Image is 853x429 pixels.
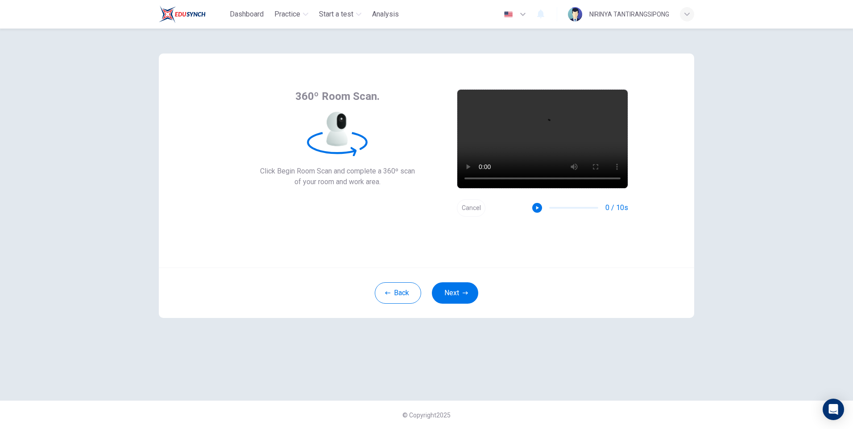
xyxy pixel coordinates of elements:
[823,399,844,420] div: Open Intercom Messenger
[230,9,264,20] span: Dashboard
[605,202,628,213] span: 0 / 10s
[159,5,206,23] img: Train Test logo
[159,5,226,23] a: Train Test logo
[432,282,478,304] button: Next
[503,11,514,18] img: en
[260,177,415,187] span: of your room and work area.
[295,89,380,103] span: 360º Room Scan.
[319,9,353,20] span: Start a test
[568,7,582,21] img: Profile picture
[260,166,415,177] span: Click Begin Room Scan and complete a 360º scan
[271,6,312,22] button: Practice
[369,6,402,22] button: Analysis
[402,412,451,419] span: © Copyright 2025
[589,9,669,20] div: NIRINYA TANTIRANGSIPONG
[274,9,300,20] span: Practice
[372,9,399,20] span: Analysis
[226,6,267,22] button: Dashboard
[457,199,485,217] button: Cancel
[375,282,421,304] button: Back
[315,6,365,22] button: Start a test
